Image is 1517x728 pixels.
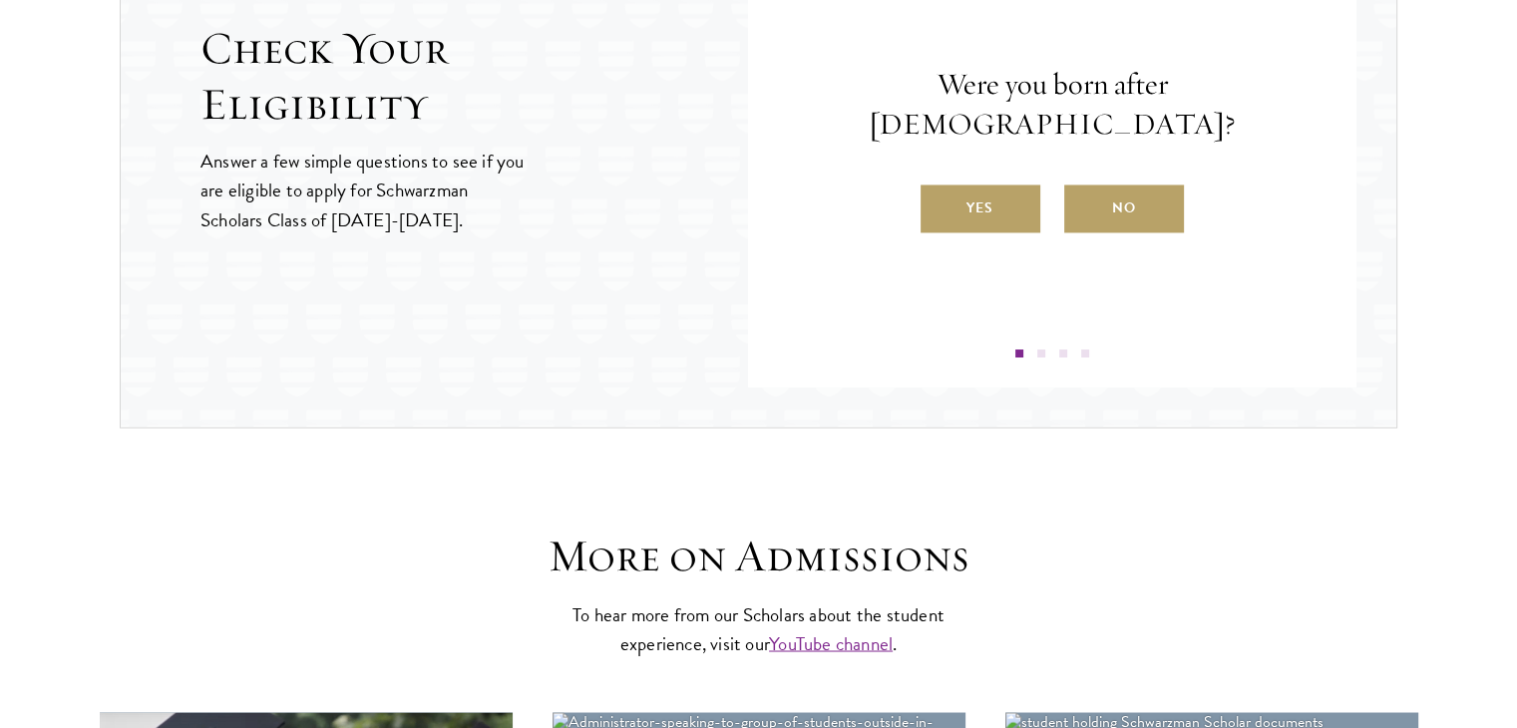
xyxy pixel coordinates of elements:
p: Were you born after [DEMOGRAPHIC_DATA]? [808,65,1297,145]
label: Yes [921,184,1040,232]
h3: More on Admissions [450,528,1068,583]
h2: Check Your Eligibility [200,21,748,133]
a: YouTube channel [769,628,893,657]
p: To hear more from our Scholars about the student experience, visit our . [565,599,953,657]
label: No [1064,184,1184,232]
p: Answer a few simple questions to see if you are eligible to apply for Schwarzman Scholars Class o... [200,147,527,233]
